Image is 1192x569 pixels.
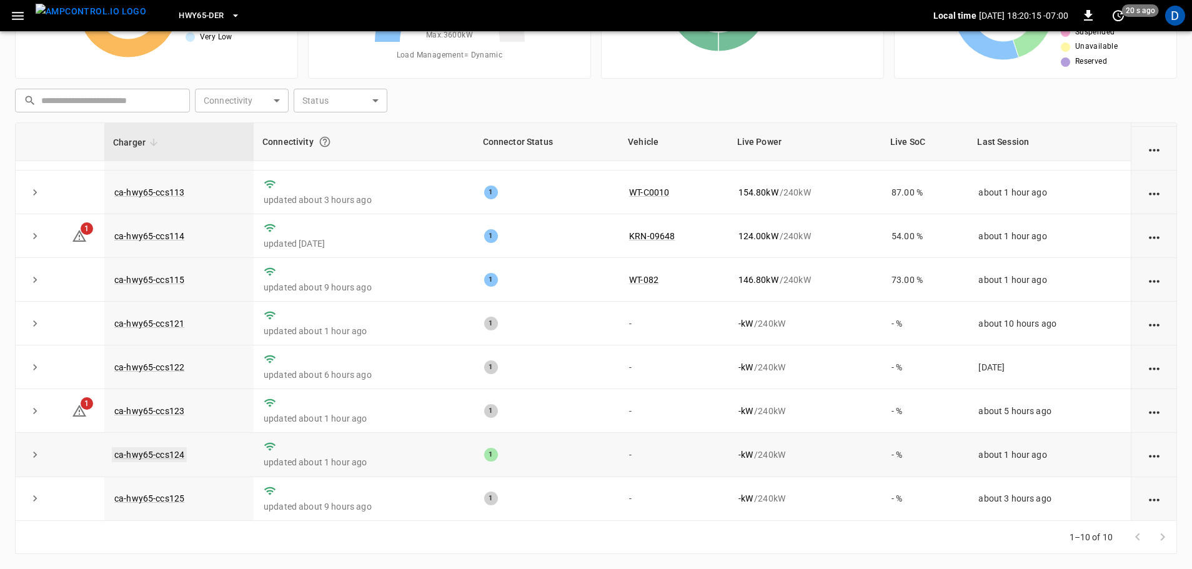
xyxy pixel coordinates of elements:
[619,389,728,433] td: -
[1075,56,1107,68] span: Reserved
[738,448,753,461] p: - kW
[738,361,872,374] div: / 240 kW
[1070,531,1113,543] p: 1–10 of 10
[264,412,464,425] p: updated about 1 hour ago
[26,402,44,420] button: expand row
[81,397,93,410] span: 1
[738,448,872,461] div: / 240 kW
[484,186,498,199] div: 1
[113,135,162,150] span: Charger
[484,229,498,243] div: 1
[882,302,968,345] td: - %
[484,492,498,505] div: 1
[619,345,728,389] td: -
[619,123,728,161] th: Vehicle
[968,258,1131,302] td: about 1 hour ago
[968,345,1131,389] td: [DATE]
[738,230,872,242] div: / 240 kW
[738,230,778,242] p: 124.00 kW
[264,500,464,513] p: updated about 9 hours ago
[484,404,498,418] div: 1
[264,325,464,337] p: updated about 1 hour ago
[426,29,473,42] span: Max. 3600 kW
[738,317,872,330] div: / 240 kW
[882,171,968,214] td: 87.00 %
[882,477,968,521] td: - %
[114,231,184,241] a: ca-hwy65-ccs114
[968,171,1131,214] td: about 1 hour ago
[397,49,503,62] span: Load Management = Dynamic
[882,258,968,302] td: 73.00 %
[1146,361,1162,374] div: action cell options
[738,492,753,505] p: - kW
[738,317,753,330] p: - kW
[629,187,669,197] a: WT-C0010
[738,186,872,199] div: / 240 kW
[264,456,464,468] p: updated about 1 hour ago
[968,477,1131,521] td: about 3 hours ago
[174,4,245,28] button: HWY65-DER
[629,231,675,241] a: KRN-09648
[114,406,184,416] a: ca-hwy65-ccs123
[933,9,976,22] p: Local time
[26,270,44,289] button: expand row
[72,230,87,240] a: 1
[1146,230,1162,242] div: action cell options
[314,131,336,153] button: Connection between the charger and our software.
[1146,405,1162,417] div: action cell options
[979,9,1068,22] p: [DATE] 18:20:15 -07:00
[114,362,184,372] a: ca-hwy65-ccs122
[738,274,872,286] div: / 240 kW
[114,275,184,285] a: ca-hwy65-ccs115
[1075,26,1115,39] span: Suspended
[882,389,968,433] td: - %
[1146,448,1162,461] div: action cell options
[1108,6,1128,26] button: set refresh interval
[882,123,968,161] th: Live SoC
[264,369,464,381] p: updated about 6 hours ago
[738,405,753,417] p: - kW
[264,281,464,294] p: updated about 9 hours ago
[968,433,1131,477] td: about 1 hour ago
[264,194,464,206] p: updated about 3 hours ago
[738,405,872,417] div: / 240 kW
[882,433,968,477] td: - %
[968,123,1131,161] th: Last Session
[968,214,1131,258] td: about 1 hour ago
[179,9,224,23] span: HWY65-DER
[968,302,1131,345] td: about 10 hours ago
[738,361,753,374] p: - kW
[474,123,620,161] th: Connector Status
[112,447,187,462] a: ca-hwy65-ccs124
[264,237,464,250] p: updated [DATE]
[262,131,465,153] div: Connectivity
[26,489,44,508] button: expand row
[484,360,498,374] div: 1
[968,389,1131,433] td: about 5 hours ago
[114,493,184,503] a: ca-hwy65-ccs125
[619,433,728,477] td: -
[114,187,184,197] a: ca-hwy65-ccs113
[1146,186,1162,199] div: action cell options
[728,123,882,161] th: Live Power
[26,314,44,333] button: expand row
[484,448,498,462] div: 1
[1146,274,1162,286] div: action cell options
[200,31,232,44] span: Very Low
[26,445,44,464] button: expand row
[26,227,44,245] button: expand row
[72,405,87,415] a: 1
[738,492,872,505] div: / 240 kW
[882,345,968,389] td: - %
[619,477,728,521] td: -
[619,302,728,345] td: -
[81,222,93,235] span: 1
[1146,142,1162,155] div: action cell options
[1165,6,1185,26] div: profile-icon
[1075,41,1118,53] span: Unavailable
[882,214,968,258] td: 54.00 %
[26,358,44,377] button: expand row
[1146,317,1162,330] div: action cell options
[114,319,184,329] a: ca-hwy65-ccs121
[36,4,146,19] img: ampcontrol.io logo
